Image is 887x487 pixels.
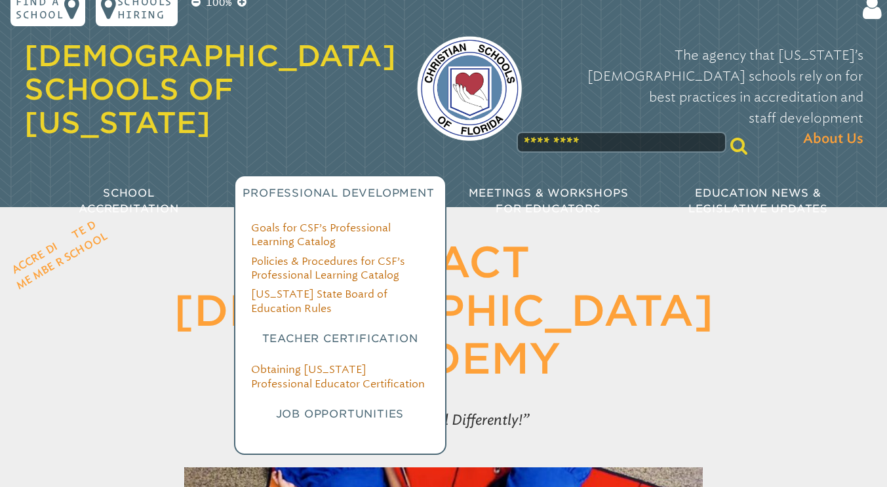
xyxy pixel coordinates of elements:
a: [US_STATE] State Board of Education Rules [251,288,387,314]
h3: Job Opportunities [251,406,429,422]
img: csf-logo-web-colors.png [417,36,522,141]
span: Education News & Legislative Updates [688,187,828,215]
span: About Us [803,128,863,149]
a: Obtaining [US_STATE] Professional Educator Certification [251,363,425,389]
span: Professional Development [243,187,434,199]
a: [DEMOGRAPHIC_DATA] Schools of [US_STATE] [24,39,396,140]
h3: Teacher Certification [251,331,429,347]
h1: Impact [DEMOGRAPHIC_DATA] Academy [107,239,781,383]
p: Doing School Differently! [148,404,738,436]
p: The agency that [US_STATE]’s [DEMOGRAPHIC_DATA] schools rely on for best practices in accreditati... [543,45,863,149]
a: Goals for CSF’s Professional Learning Catalog [251,222,391,248]
span: Meetings & Workshops for Educators [469,187,629,215]
a: Policies & Procedures for CSF’s Professional Learning Catalog [251,255,405,281]
span: School Accreditation [79,187,178,215]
